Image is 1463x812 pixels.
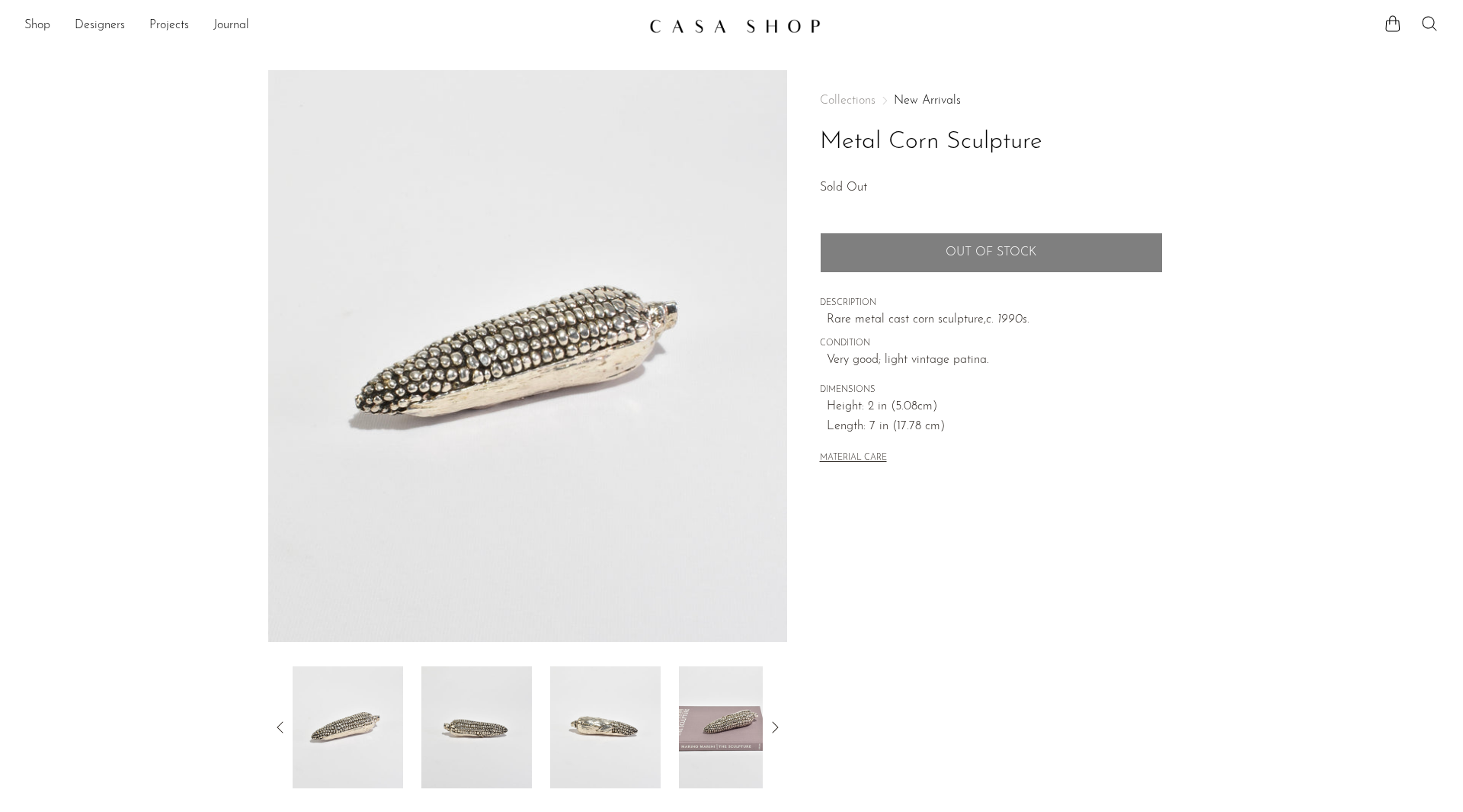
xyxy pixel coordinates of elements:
[820,453,887,464] button: MATERIAL CARE
[820,297,1163,310] span: DESCRIPTION
[550,666,661,788] img: Metal Corn Sculpture
[894,95,961,107] a: New Arrivals
[421,666,532,788] img: Metal Corn Sculpture
[827,417,1163,437] span: Length: 7 in (17.78 cm)
[820,233,1163,272] button: Add to cart
[24,13,637,39] nav: Desktop navigation
[827,313,1029,326] span: Rare metal cast corn sculpture,
[820,337,1163,351] span: CONDITION
[213,16,249,36] a: Journal
[946,246,1036,260] span: Out of stock
[820,384,1163,397] span: DIMENSIONS
[75,16,125,36] a: Designers
[268,70,787,642] img: Metal Corn Sculpture
[149,16,189,36] a: Projects
[820,181,867,194] span: Sold Out
[986,313,1029,326] em: c. 1990s.
[679,666,789,788] img: Metal Corn Sculpture
[24,16,50,36] a: Shop
[293,666,403,788] img: Metal Corn Sculpture
[820,95,876,107] span: Collections
[827,397,1163,417] span: Height: 2 in (5.08cm)
[24,13,637,39] ul: NEW HEADER MENU
[827,351,1163,371] span: Very good; light vintage patina.
[820,123,1163,162] h1: Metal Corn Sculpture
[820,95,1163,107] nav: Breadcrumbs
